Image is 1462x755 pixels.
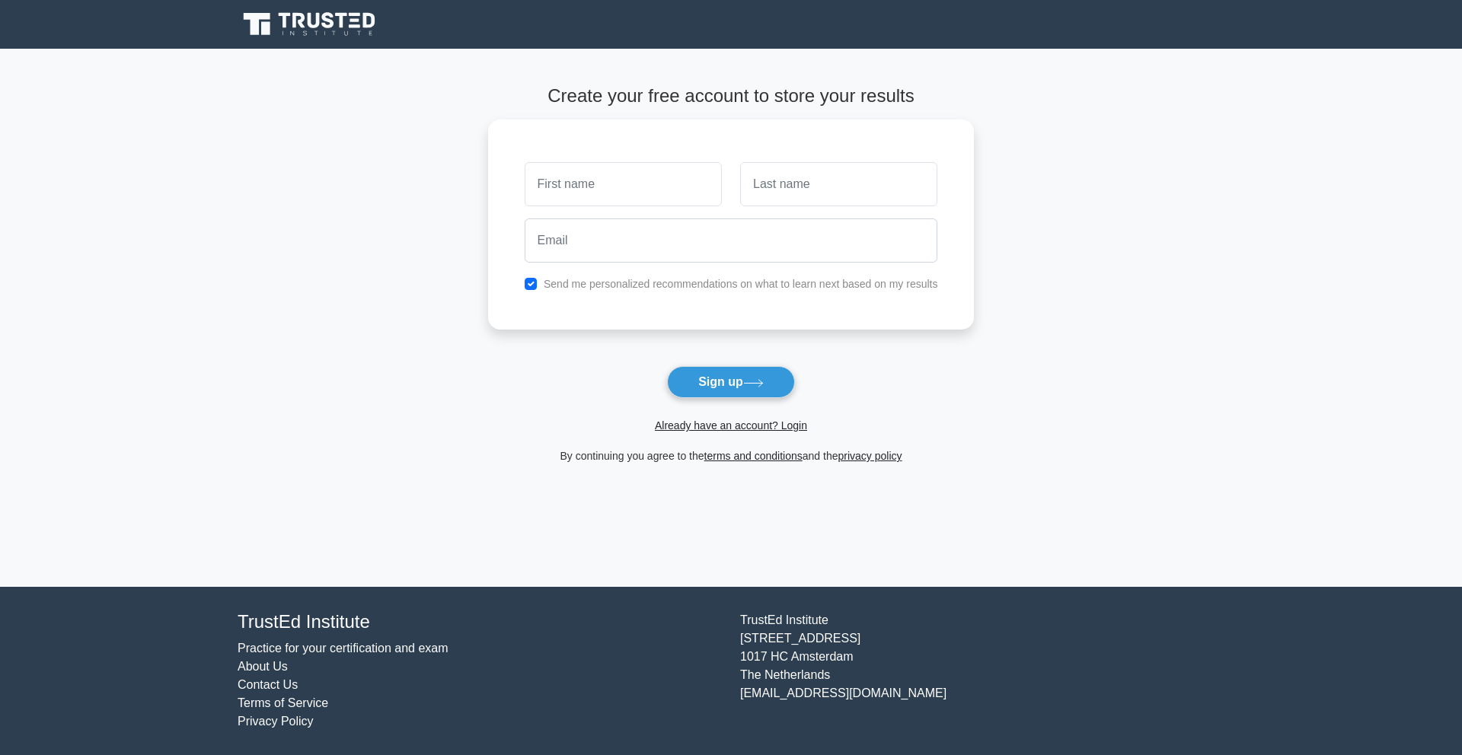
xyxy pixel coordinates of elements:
[655,419,807,432] a: Already have an account? Login
[488,85,975,107] h4: Create your free account to store your results
[838,450,902,462] a: privacy policy
[544,278,938,290] label: Send me personalized recommendations on what to learn next based on my results
[238,715,314,728] a: Privacy Policy
[525,162,722,206] input: First name
[479,447,984,465] div: By continuing you agree to the and the
[238,678,298,691] a: Contact Us
[740,162,937,206] input: Last name
[238,611,722,633] h4: TrustEd Institute
[238,642,448,655] a: Practice for your certification and exam
[525,218,938,263] input: Email
[704,450,803,462] a: terms and conditions
[238,660,288,673] a: About Us
[731,611,1234,731] div: TrustEd Institute [STREET_ADDRESS] 1017 HC Amsterdam The Netherlands [EMAIL_ADDRESS][DOMAIN_NAME]
[667,366,795,398] button: Sign up
[238,696,328,709] a: Terms of Service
